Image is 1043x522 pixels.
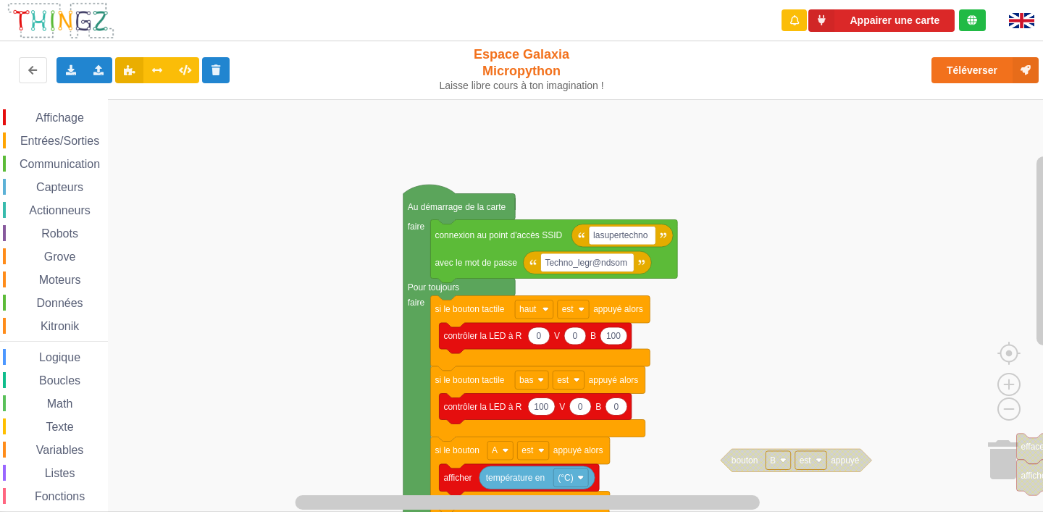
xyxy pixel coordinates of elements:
[443,402,521,412] text: contrôler la LED à R
[42,251,78,263] span: Grove
[557,375,569,385] text: est
[613,402,619,412] text: 0
[17,158,102,170] span: Communication
[38,320,81,332] span: Kitronik
[831,455,860,466] text: appuyé
[593,304,643,314] text: appuyé alors
[593,230,648,240] text: lasupertechno
[33,490,87,502] span: Fonctions
[545,258,627,268] text: Techno_legr@ndsom
[37,274,83,286] span: Moteurs
[35,297,85,309] span: Données
[435,230,562,240] text: connexion au point d'accès SSID
[534,402,548,412] text: 100
[34,181,85,193] span: Capteurs
[486,473,545,483] text: température en
[435,375,504,385] text: si le bouton tactile
[770,455,776,466] text: B
[37,374,83,387] span: Boucles
[408,222,425,232] text: faire
[43,467,78,479] span: Listes
[519,304,537,314] text: haut
[39,227,80,240] span: Robots
[43,421,75,433] span: Texte
[443,331,521,341] text: contrôler la LED à R
[553,445,603,455] text: appuyé alors
[435,445,479,455] text: si le bouton
[7,1,115,40] img: thingz_logo.png
[33,111,85,124] span: Affichage
[537,331,542,341] text: 0
[589,375,639,385] text: appuyé alors
[578,402,583,412] text: 0
[562,304,574,314] text: est
[18,135,101,147] span: Entrées/Sorties
[443,473,472,483] text: afficher
[931,57,1039,83] button: Téléverser
[37,351,83,363] span: Logique
[554,331,560,341] text: V
[435,258,517,268] text: avec le mot de passe
[732,455,758,466] text: bouton
[959,9,986,31] div: Tu es connecté au serveur de création de Thingz
[606,331,621,341] text: 100
[800,455,812,466] text: est
[34,444,86,456] span: Variables
[808,9,955,32] button: Appairer une carte
[408,282,459,292] text: Pour toujours
[519,375,533,385] text: bas
[27,204,93,216] span: Actionneurs
[408,202,506,212] text: Au démarrage de la carte
[435,304,504,314] text: si le bouton tactile
[521,445,534,455] text: est
[558,473,573,483] text: (°C)
[492,445,498,455] text: A
[1009,13,1034,28] img: gb.png
[559,402,565,412] text: V
[595,402,601,412] text: B
[573,331,578,341] text: 0
[433,80,611,92] div: Laisse libre cours à ton imagination !
[433,46,611,92] div: Espace Galaxia Micropython
[45,397,75,410] span: Math
[408,298,425,308] text: faire
[590,331,596,341] text: B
